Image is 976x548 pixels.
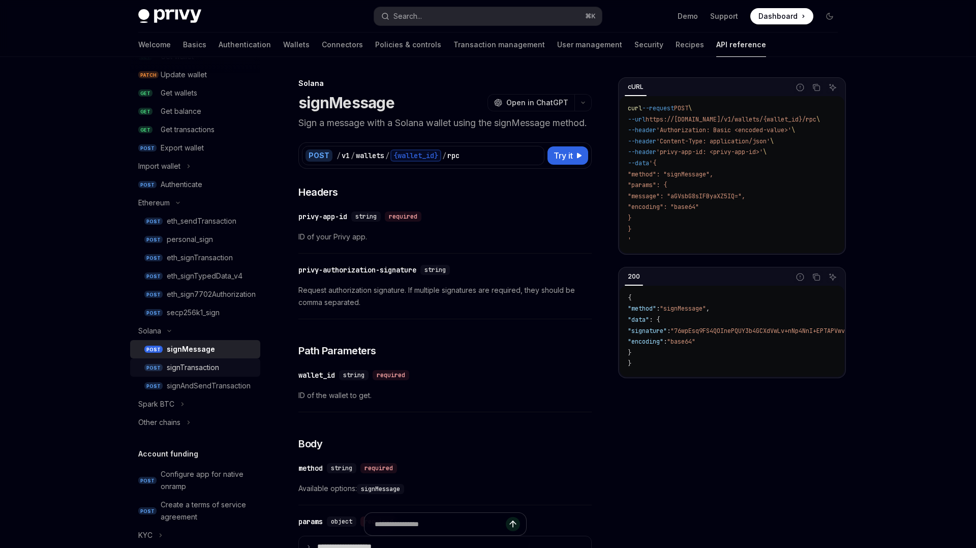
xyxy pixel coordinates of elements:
a: PATCHUpdate wallet [130,66,260,84]
a: Wallets [283,33,310,57]
a: POSTeth_sendTransaction [130,212,260,230]
div: method [298,463,323,473]
div: {wallet_id} [390,149,441,162]
span: } [628,359,631,368]
span: '{ [649,159,656,167]
a: Basics [183,33,206,57]
span: POST [674,104,688,112]
span: "params": { [628,181,667,189]
div: privy-app-id [298,211,347,222]
a: POSTExport wallet [130,139,260,157]
span: \ [791,126,795,134]
div: Create a terms of service agreement [161,499,254,523]
span: POST [144,309,163,317]
a: User management [557,33,622,57]
span: "encoding": "base64" [628,203,699,211]
div: KYC [138,529,152,541]
div: Spark BTC [138,398,174,410]
span: "method" [628,305,656,313]
div: signAndSendTransaction [167,380,251,392]
div: eth_signTypedData_v4 [167,270,242,282]
span: 'privy-app-id: <privy-app-id>' [656,148,763,156]
div: required [385,211,421,222]
span: 'Authorization: Basic <encoded-value>' [656,126,791,134]
button: Try it [547,146,588,165]
span: POST [144,254,163,262]
div: secp256k1_sign [167,307,220,319]
span: PATCH [138,71,159,79]
span: POST [138,507,157,515]
span: string [355,212,377,221]
button: Open in ChatGPT [487,94,574,111]
span: ID of the wallet to get. [298,389,592,402]
span: --header [628,137,656,145]
span: 'Content-Type: application/json' [656,137,770,145]
span: POST [144,272,163,280]
a: Transaction management [453,33,545,57]
span: \ [770,137,774,145]
span: curl [628,104,642,112]
div: eth_sign7702Authorization [167,288,256,300]
h1: signMessage [298,94,394,112]
a: Security [634,33,663,57]
span: \ [816,115,820,124]
button: Toggle KYC section [130,526,260,544]
h5: Account funding [138,448,198,460]
a: POSTsecp256k1_sign [130,303,260,322]
div: cURL [625,81,647,93]
div: / [351,150,355,161]
span: Body [298,437,322,451]
a: POSTeth_sign7702Authorization [130,285,260,303]
span: POST [138,144,157,152]
button: Report incorrect code [794,81,807,94]
div: eth_sendTransaction [167,215,236,227]
span: Available options: [298,482,592,495]
a: Authentication [219,33,271,57]
div: Search... [393,10,422,22]
div: personal_sign [167,233,213,246]
span: { [628,294,631,302]
span: GET [138,89,152,97]
div: Authenticate [161,178,202,191]
span: } [628,214,631,222]
a: Connectors [322,33,363,57]
div: wallet_id [298,370,335,380]
div: Other chains [138,416,180,429]
div: Get wallets [161,87,197,99]
a: Policies & controls [375,33,441,57]
button: Open search [374,7,602,25]
input: Ask a question... [375,513,506,535]
span: GET [138,108,152,115]
div: Get transactions [161,124,215,136]
span: Open in ChatGPT [506,98,568,108]
div: Ethereum [138,197,170,209]
span: POST [144,291,163,298]
div: Import wallet [138,160,180,172]
span: string [331,464,352,472]
div: POST [306,149,332,162]
span: https://[DOMAIN_NAME]/v1/wallets/{wallet_id}/rpc [646,115,816,124]
span: , [706,305,710,313]
span: --header [628,148,656,156]
span: "method": "signMessage", [628,170,713,178]
div: / [385,150,389,161]
a: POSTCreate a terms of service agreement [130,496,260,526]
a: GETGet balance [130,102,260,120]
button: Report incorrect code [794,270,807,284]
button: Send message [506,517,520,531]
span: --data [628,159,649,167]
span: string [343,371,364,379]
div: / [442,150,446,161]
span: ' [628,236,631,244]
span: POST [144,218,163,225]
button: Toggle Ethereum section [130,194,260,212]
div: Update wallet [161,69,207,81]
div: v1 [342,150,350,161]
div: Solana [298,78,592,88]
span: --header [628,126,656,134]
span: ID of your Privy app. [298,231,592,243]
a: GETGet transactions [130,120,260,139]
span: POST [144,364,163,372]
div: Configure app for native onramp [161,468,254,493]
span: string [424,266,446,274]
